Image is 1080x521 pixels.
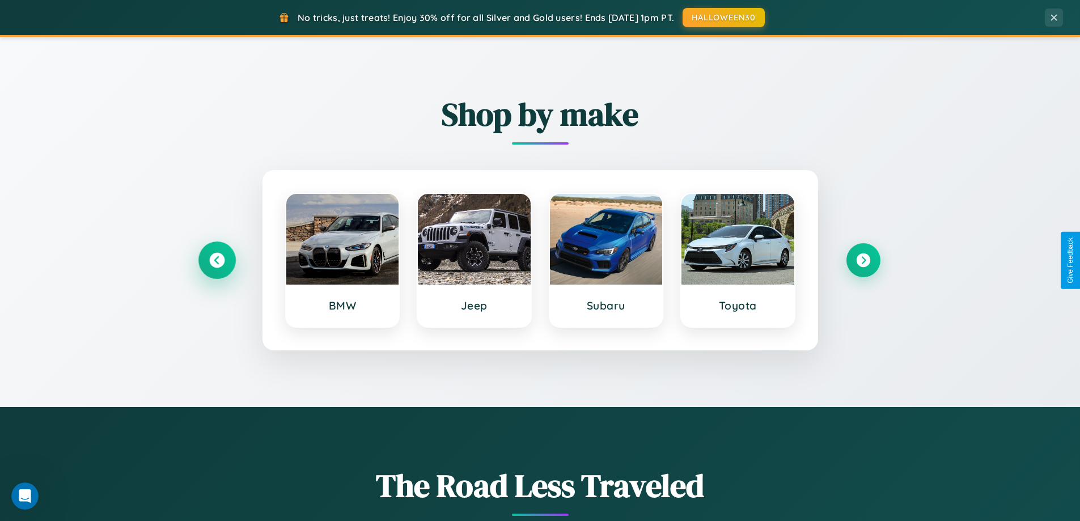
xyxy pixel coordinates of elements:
[298,12,674,23] span: No tricks, just treats! Enjoy 30% off for all Silver and Gold users! Ends [DATE] 1pm PT.
[693,299,783,312] h3: Toyota
[683,8,765,27] button: HALLOWEEN30
[200,464,880,507] h1: The Road Less Traveled
[429,299,519,312] h3: Jeep
[298,299,388,312] h3: BMW
[11,482,39,510] iframe: Intercom live chat
[561,299,651,312] h3: Subaru
[200,92,880,136] h2: Shop by make
[1066,238,1074,283] div: Give Feedback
